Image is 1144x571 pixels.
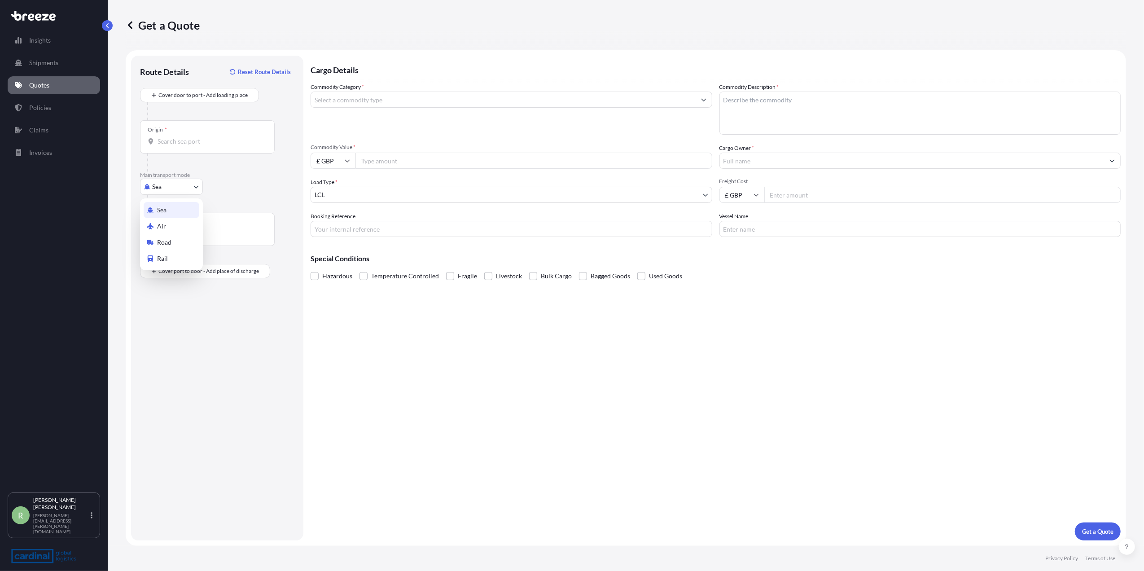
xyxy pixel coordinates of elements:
[157,222,166,231] span: Air
[157,238,171,247] span: Road
[157,254,168,263] span: Rail
[140,198,203,270] div: Select transport
[311,56,1121,83] p: Cargo Details
[157,206,167,215] span: Sea
[126,18,200,32] p: Get a Quote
